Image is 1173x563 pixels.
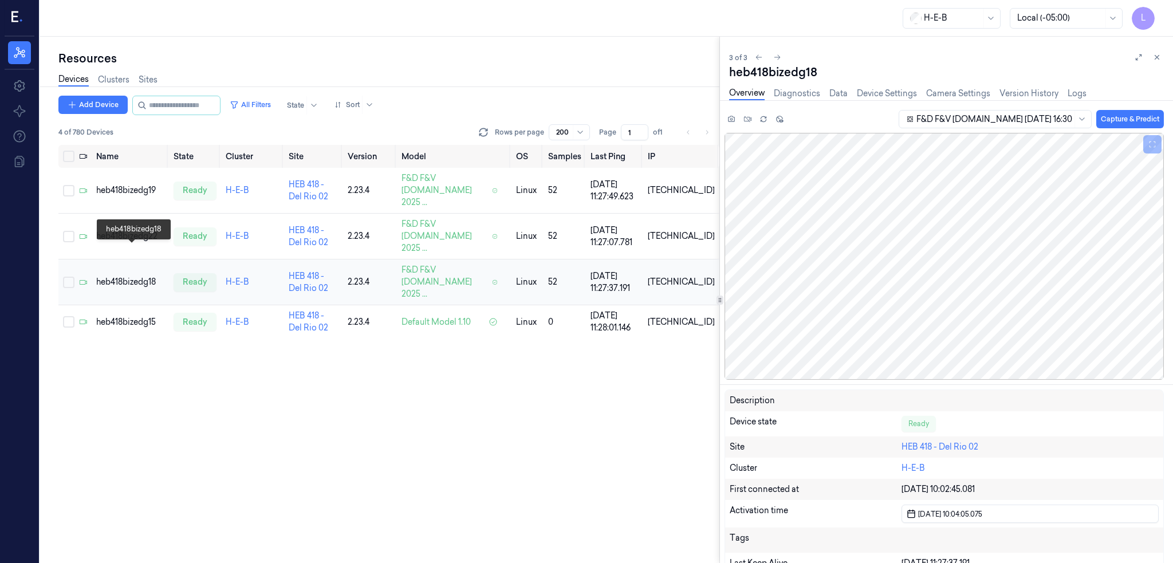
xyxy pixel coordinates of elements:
div: 52 [548,230,581,242]
div: Description [730,395,902,407]
button: Select row [63,277,74,288]
div: 52 [548,184,581,196]
div: 2.23.4 [348,276,393,288]
a: Devices [58,73,89,86]
th: Model [397,145,511,168]
div: ready [174,227,217,246]
a: Clusters [98,74,129,86]
div: heb418bizedg18 [96,276,164,288]
button: L [1132,7,1155,30]
div: heb418bizedg19 [96,184,164,196]
a: Logs [1068,88,1087,100]
div: 2.23.4 [348,184,393,196]
div: Tags [730,532,902,548]
a: HEB 418 - Del Rio 02 [289,225,328,247]
button: Select row [63,185,74,196]
button: Select all [63,151,74,162]
button: [DATE] 10:04:05.075 [902,505,1159,523]
a: Overview [729,87,765,100]
div: [DATE] 11:27:49.623 [591,179,639,203]
div: 2.23.4 [348,230,393,242]
div: Device state [730,416,902,432]
a: Version History [999,88,1058,100]
a: Diagnostics [774,88,820,100]
button: All Filters [225,96,275,114]
span: F&D F&V [DOMAIN_NAME] 2025 ... [402,172,487,208]
nav: pagination [680,124,715,140]
p: linux [516,184,538,196]
div: ready [174,273,217,292]
div: heb418bizedg22 [96,230,164,242]
a: Sites [139,74,158,86]
a: HEB 418 - Del Rio 02 [289,271,328,293]
button: Select row [63,231,74,242]
th: Site [284,145,343,168]
div: [TECHNICAL_ID] [648,184,715,196]
th: Cluster [221,145,284,168]
a: H-E-B [226,231,249,241]
div: [TECHNICAL_ID] [648,276,715,288]
p: linux [516,316,538,328]
span: F&D F&V [DOMAIN_NAME] 2025 ... [402,218,487,254]
span: 3 of 3 [729,53,747,62]
th: Version [343,145,397,168]
div: Ready [902,416,936,432]
button: Select row [63,316,74,328]
div: 0 [548,316,581,328]
span: Page [599,127,616,137]
div: ready [174,313,217,331]
th: Samples [544,145,586,168]
th: IP [643,145,719,168]
div: 52 [548,276,581,288]
a: H-E-B [226,277,249,287]
a: HEB 418 - Del Rio 02 [289,179,328,202]
div: Activation time [730,505,902,523]
div: First connected at [730,483,902,495]
a: H-E-B [226,185,249,195]
span: Default Model 1.10 [402,316,471,328]
div: [DATE] 10:02:45.081 [902,483,1159,495]
a: Camera Settings [926,88,990,100]
a: Data [829,88,848,100]
button: Add Device [58,96,128,114]
span: [DATE] 10:04:05.075 [916,509,982,519]
div: ready [174,182,217,200]
a: Device Settings [857,88,917,100]
button: Capture & Predict [1096,110,1164,128]
div: [DATE] 11:28:01.146 [591,310,639,334]
a: HEB 418 - Del Rio 02 [902,442,978,452]
th: State [169,145,221,168]
span: 4 of 780 Devices [58,127,113,137]
div: [TECHNICAL_ID] [648,316,715,328]
div: [DATE] 11:27:37.191 [591,270,639,294]
a: H-E-B [226,317,249,327]
div: [DATE] 11:27:07.781 [591,225,639,249]
span: F&D F&V [DOMAIN_NAME] 2025 ... [402,264,487,300]
a: H-E-B [902,463,925,473]
p: linux [516,276,538,288]
a: HEB 418 - Del Rio 02 [289,310,328,333]
div: Cluster [730,462,902,474]
p: linux [516,230,538,242]
th: Last Ping [586,145,644,168]
div: heb418bizedg15 [96,316,164,328]
span: of 1 [653,127,671,137]
th: OS [511,145,543,168]
div: heb418bizedg18 [729,64,1164,80]
div: Resources [58,50,719,66]
div: Site [730,441,902,453]
p: Rows per page [495,127,544,137]
div: 2.23.4 [348,316,393,328]
th: Name [92,145,169,168]
div: [TECHNICAL_ID] [648,230,715,242]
